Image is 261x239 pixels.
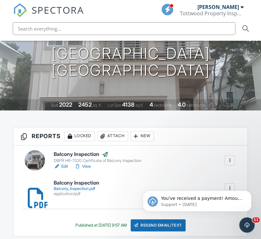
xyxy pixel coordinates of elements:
[54,191,99,196] div: application/pdf
[180,10,244,17] div: Tottwood Property Inspections, LLC
[131,219,186,231] div: Resend Email/Text
[28,25,110,30] p: Message from Support, sent 2d ago
[65,131,95,141] div: Locked
[54,163,68,170] a: Edit
[54,180,99,196] a: Balcony Inspection Balcony_Inspection.pdf application/pdf
[93,103,102,108] span: sq. ft.
[74,163,91,170] a: View
[135,103,143,108] span: sq.ft.
[13,3,27,17] img: The Best Home Inspection Software - Spectora
[13,22,235,35] input: Search everything...
[54,186,99,191] div: Balcony_Inspection.pdf
[75,223,127,228] div: Published at [DATE] 9:57 AM
[133,177,261,222] iframe: Intercom notifications message
[150,101,153,108] div: 4
[59,101,72,108] div: 2022
[51,45,210,79] h1: [GEOGRAPHIC_DATA] [GEOGRAPHIC_DATA]
[54,151,141,163] a: Balcony Inspection DBPR HR-7020 Certificate of Balcony Inspection
[51,103,58,108] span: Built
[131,131,154,141] div: New
[13,127,248,145] h3: Reports
[108,103,121,108] span: Lot Size
[187,103,205,108] span: bathrooms
[178,101,186,108] div: 4.0
[78,101,92,108] div: 2452
[32,3,84,17] span: SPECTORA
[54,180,99,186] h6: Balcony Inspection
[239,217,255,233] iframe: Intercom live chat
[28,18,110,100] span: You've received a payment! Amount $200.00 Fee $5.80 Net $194.20 Transaction # pi_3SBh1HK7snlDGpRF...
[13,9,84,22] a: SPECTORA
[197,4,239,10] div: [PERSON_NAME]
[252,217,260,222] span: 11
[97,131,128,141] div: Attach
[122,101,134,108] div: 4138
[54,151,141,158] h6: Balcony Inspection
[54,158,141,163] div: DBPR HR-7020 Certificate of Balcony Inspection
[154,103,172,108] span: bedrooms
